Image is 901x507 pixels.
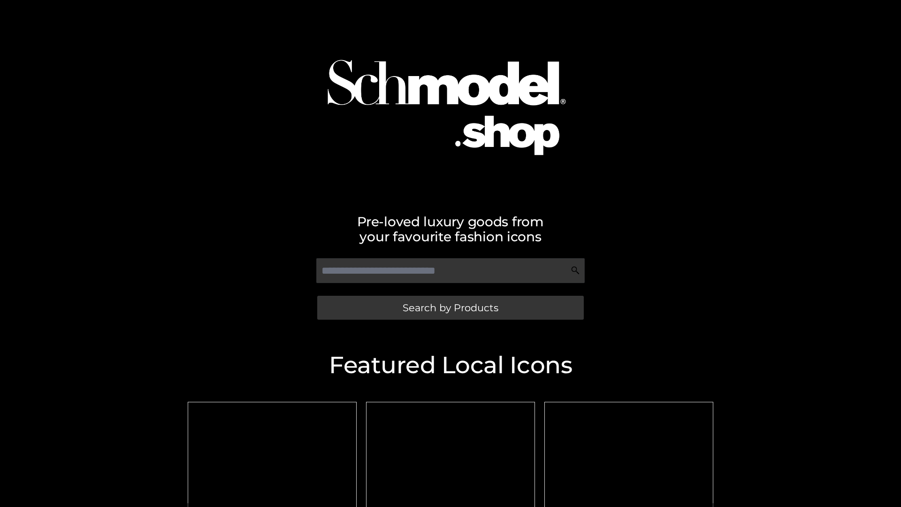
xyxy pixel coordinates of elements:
h2: Featured Local Icons​ [183,353,718,377]
h2: Pre-loved luxury goods from your favourite fashion icons [183,214,718,244]
img: Search Icon [571,266,580,275]
a: Search by Products [317,296,584,320]
span: Search by Products [403,303,498,313]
